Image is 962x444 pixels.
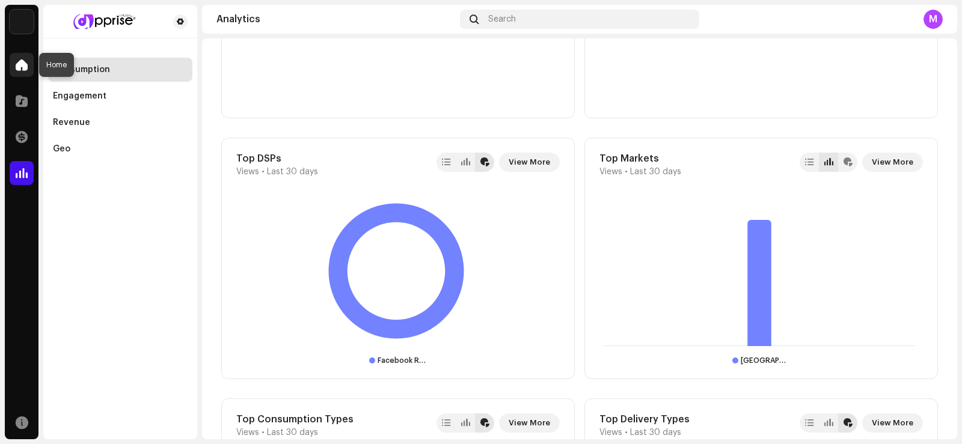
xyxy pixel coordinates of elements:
span: • [262,428,265,437]
div: Engagement [53,91,106,101]
span: Last 30 days [267,167,318,177]
div: Geo [53,144,70,154]
re-m-nav-item: Geo [48,137,192,161]
span: Search [488,14,516,24]
span: • [625,167,628,177]
button: View More [862,153,923,172]
span: Last 30 days [630,428,681,437]
span: Last 30 days [267,428,318,437]
span: • [262,167,265,177]
span: Views [599,428,622,437]
span: Views [236,167,259,177]
div: Top Consumption Types [236,413,354,425]
span: View More [509,411,550,435]
div: Facebook Rights Manager [378,356,427,365]
img: 9735bdd7-cfd5-46c3-b821-837d9d3475c2 [53,14,154,29]
img: 1c16f3de-5afb-4452-805d-3f3454e20b1b [10,10,34,34]
div: Ghana [741,356,791,365]
span: Views [599,167,622,177]
button: View More [499,153,560,172]
div: Top Delivery Types [599,413,690,425]
div: M [924,10,943,29]
button: View More [862,413,923,433]
button: View More [499,413,560,433]
div: Consumption [53,65,110,75]
re-m-nav-item: Revenue [48,111,192,135]
span: View More [872,150,913,174]
div: Revenue [53,118,90,127]
re-m-nav-item: Consumption [48,58,192,82]
re-m-nav-item: Engagement [48,84,192,108]
span: View More [509,150,550,174]
div: Analytics [216,14,455,24]
span: Views [236,428,259,437]
div: Top DSPs [236,153,318,165]
span: View More [872,411,913,435]
span: • [625,428,628,437]
div: Top Markets [599,153,681,165]
span: Last 30 days [630,167,681,177]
